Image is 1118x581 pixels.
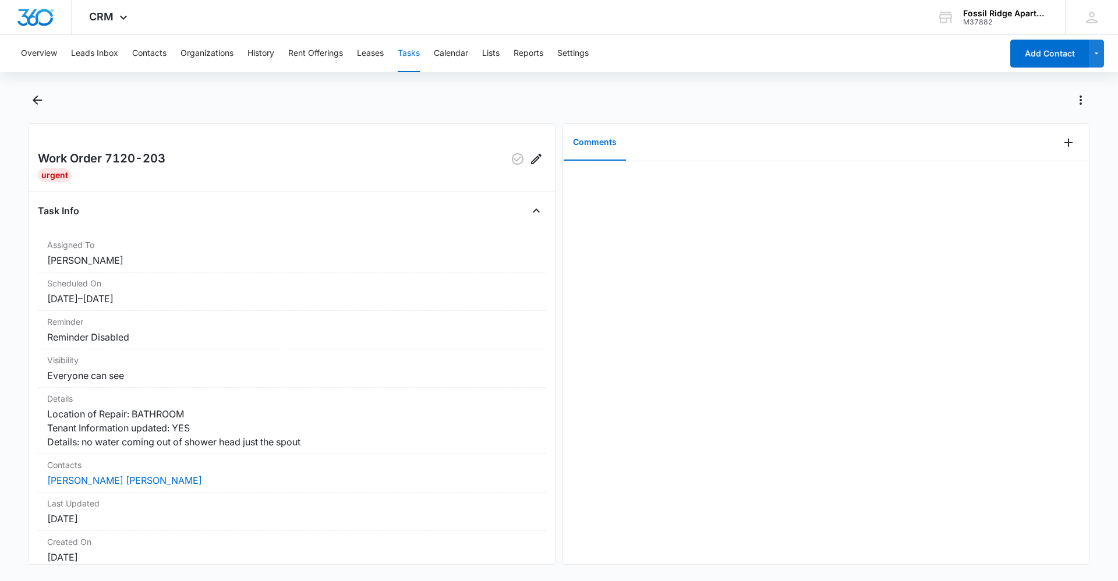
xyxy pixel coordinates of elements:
[38,150,165,168] h2: Work Order 7120-203
[21,35,57,72] button: Overview
[564,125,626,161] button: Comments
[288,35,343,72] button: Rent Offerings
[47,474,202,486] a: [PERSON_NAME] [PERSON_NAME]
[47,459,536,471] dt: Contacts
[434,35,468,72] button: Calendar
[38,454,546,493] div: Contacts[PERSON_NAME] [PERSON_NAME]
[527,201,546,220] button: Close
[47,292,536,306] dd: [DATE] – [DATE]
[47,354,536,366] dt: Visibility
[1059,133,1078,152] button: Add Comment
[181,35,233,72] button: Organizations
[47,253,536,267] dd: [PERSON_NAME]
[557,35,589,72] button: Settings
[89,10,114,23] span: CRM
[47,550,536,564] dd: [DATE]
[28,91,46,109] button: Back
[1071,91,1090,109] button: Actions
[47,239,536,251] dt: Assigned To
[527,150,546,168] button: Edit
[47,536,536,548] dt: Created On
[71,35,118,72] button: Leads Inbox
[47,277,536,289] dt: Scheduled On
[514,35,543,72] button: Reports
[247,35,274,72] button: History
[47,316,536,328] dt: Reminder
[47,392,536,405] dt: Details
[47,330,536,344] dd: Reminder Disabled
[963,9,1048,18] div: account name
[482,35,500,72] button: Lists
[47,497,536,509] dt: Last Updated
[38,493,546,531] div: Last Updated[DATE]
[47,512,536,526] dd: [DATE]
[38,272,546,311] div: Scheduled On[DATE]–[DATE]
[38,388,546,454] div: DetailsLocation of Repair: BATHROOM Tenant Information updated: YES Details: no water coming out ...
[398,35,420,72] button: Tasks
[963,18,1048,26] div: account id
[357,35,384,72] button: Leases
[38,168,72,182] div: Urgent
[132,35,167,72] button: Contacts
[38,349,546,388] div: VisibilityEveryone can see
[38,531,546,569] div: Created On[DATE]
[38,204,79,218] h4: Task Info
[47,407,536,449] dd: Location of Repair: BATHROOM Tenant Information updated: YES Details: no water coming out of show...
[1010,40,1089,68] button: Add Contact
[47,369,536,382] dd: Everyone can see
[38,234,546,272] div: Assigned To[PERSON_NAME]
[38,311,546,349] div: ReminderReminder Disabled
